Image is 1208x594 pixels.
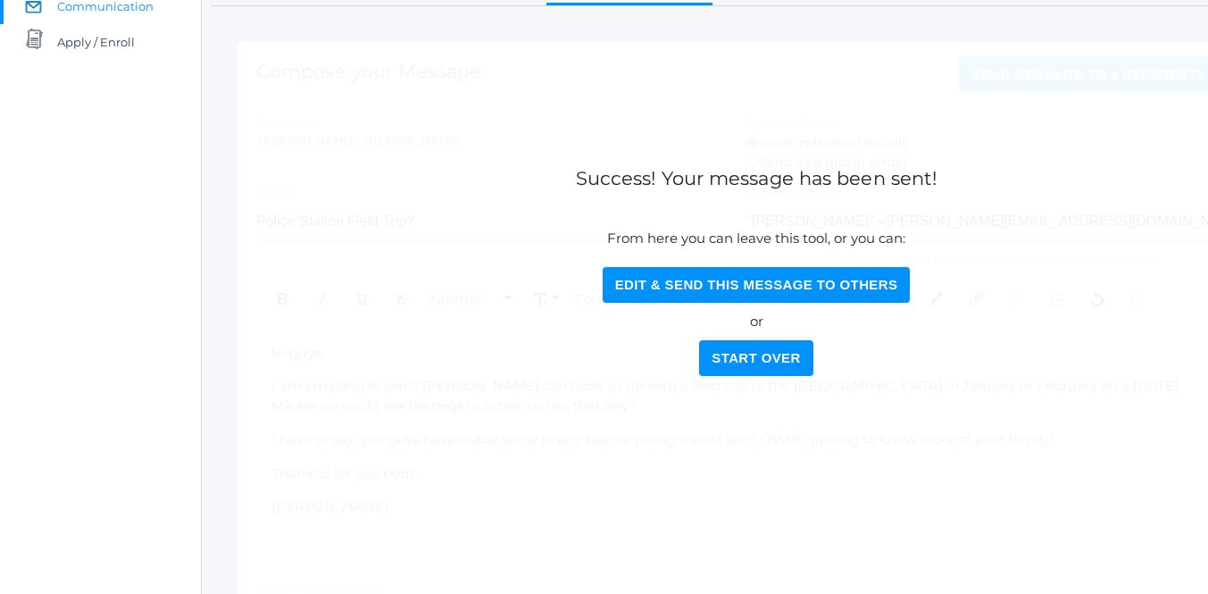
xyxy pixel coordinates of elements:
span: Apply / Enroll [57,24,135,60]
button: Start Over [699,340,812,376]
h1: Success! Your message has been sent! [576,168,937,188]
button: Edit & Send this Message to Others [603,267,911,303]
p: or [578,312,935,332]
p: From here you can leave this tool, or you can: [578,229,935,249]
